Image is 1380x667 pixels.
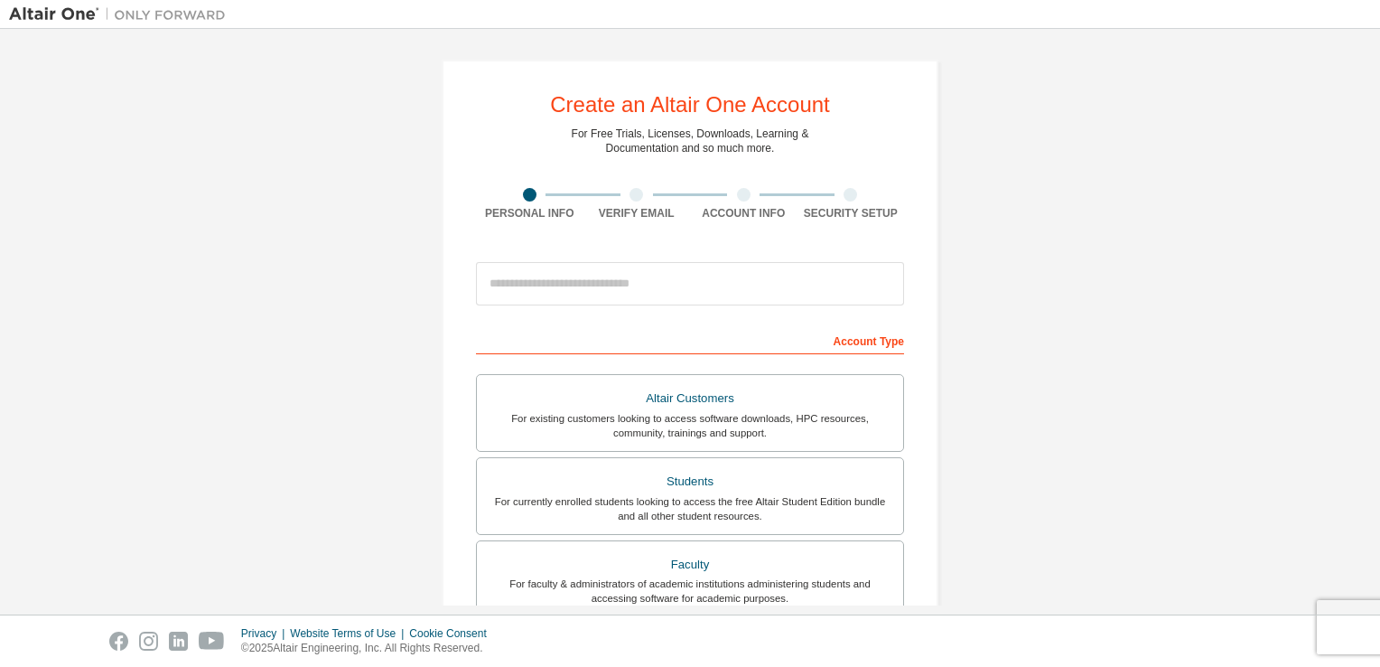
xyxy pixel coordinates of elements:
div: For faculty & administrators of academic institutions administering students and accessing softwa... [488,577,892,606]
div: Create an Altair One Account [550,94,830,116]
div: Altair Customers [488,386,892,411]
div: Privacy [241,626,290,641]
img: linkedin.svg [169,632,188,651]
div: Cookie Consent [409,626,497,641]
div: Students [488,469,892,494]
img: instagram.svg [139,632,158,651]
div: Faculty [488,552,892,578]
div: For existing customers looking to access software downloads, HPC resources, community, trainings ... [488,411,892,440]
div: Security Setup [797,206,905,221]
div: For currently enrolled students looking to access the free Altair Student Edition bundle and all ... [488,494,892,523]
div: Personal Info [476,206,583,221]
div: Verify Email [583,206,691,221]
div: Account Type [476,325,904,354]
div: For Free Trials, Licenses, Downloads, Learning & Documentation and so much more. [572,127,809,155]
div: Account Info [690,206,797,221]
p: © 2025 Altair Engineering, Inc. All Rights Reserved. [241,641,498,656]
img: facebook.svg [109,632,128,651]
div: Website Terms of Use [290,626,409,641]
img: youtube.svg [199,632,225,651]
img: Altair One [9,5,235,23]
